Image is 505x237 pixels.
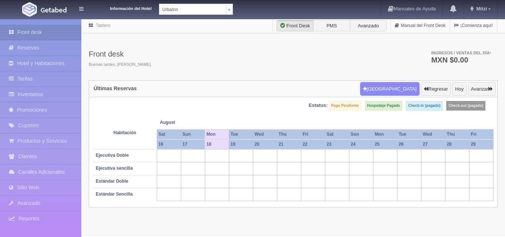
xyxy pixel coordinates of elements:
[205,129,229,139] th: Mon
[229,139,253,149] th: 19
[365,101,402,111] label: Hospedaje Pagado
[89,62,152,68] span: Buenas tardes, [PERSON_NAME].
[397,139,421,149] th: 26
[469,139,493,149] th: 29
[253,129,277,139] th: Wed
[96,192,133,197] b: Estándar Sencilla
[309,102,328,109] label: Estatus:
[349,129,373,139] th: Sun
[160,119,202,126] span: August
[325,139,349,149] th: 23
[229,129,253,139] th: Tue
[445,129,469,139] th: Thu
[373,139,397,149] th: 25
[96,166,133,171] b: Ejecutiva sencilla
[350,20,387,31] label: Avanzado
[113,130,136,135] strong: Habitación
[301,129,325,139] th: Fri
[349,139,373,149] th: 24
[431,56,491,64] h3: MXN $0.00
[421,129,445,139] th: Wed
[96,153,129,158] b: Ejecutiva Doble
[277,139,301,149] th: 21
[469,129,493,139] th: Fri
[253,139,277,149] th: 20
[277,129,301,139] th: Thu
[446,101,485,111] label: Check-out (pagado)
[325,129,349,139] th: Sat
[96,179,128,184] b: Estándar Doble
[96,23,110,28] a: Tablero
[92,4,152,12] dt: Información del Hotel
[94,86,137,91] h4: Últimas Reservas
[468,82,496,96] button: Avanzar
[445,139,469,149] th: 28
[421,82,451,96] button: Regresar
[431,51,491,55] span: Ingresos / Ventas del día
[301,139,325,149] th: 22
[313,20,350,31] label: PMS
[89,50,152,58] h3: Front desk
[157,139,181,149] th: 16
[452,82,467,96] button: Hoy
[397,129,421,139] th: Tue
[373,129,397,139] th: Mon
[205,139,229,149] th: 18
[181,139,205,149] th: 17
[406,101,443,111] label: Check-in (pagado)
[159,4,233,15] a: UrbaInn
[450,18,497,33] a: ¡Comienza aquí!
[277,20,313,31] label: Front Desk
[421,139,445,149] th: 27
[162,4,223,15] span: UrbaInn
[329,101,361,111] label: Pago Pendiente
[474,6,487,11] span: Mitzi
[157,129,181,139] th: Sat
[181,129,205,139] th: Sun
[41,7,67,13] img: Getabed
[22,2,37,17] img: Getabed
[391,18,450,33] a: Manual del Front Desk
[360,82,420,96] button: [GEOGRAPHIC_DATA]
